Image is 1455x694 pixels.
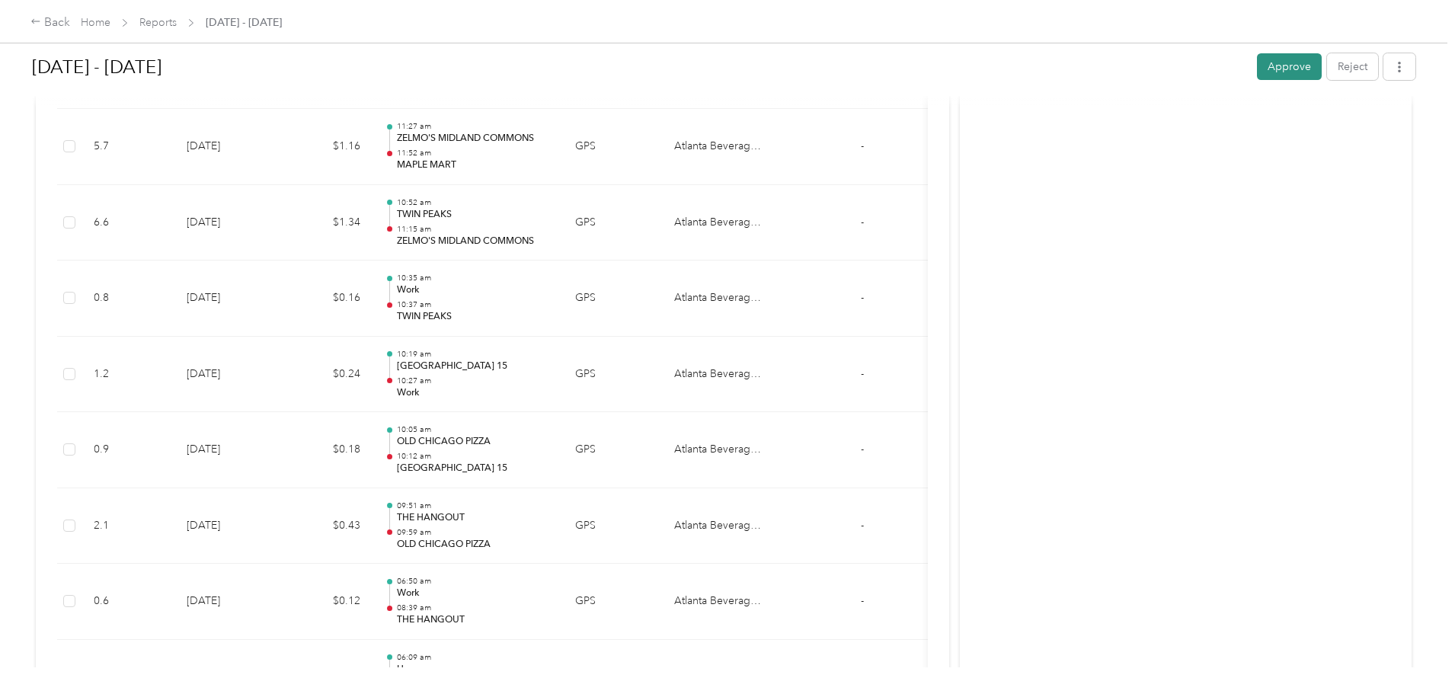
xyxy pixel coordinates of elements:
[397,273,551,283] p: 10:35 am
[281,564,373,640] td: $0.12
[861,594,864,607] span: -
[397,462,551,475] p: [GEOGRAPHIC_DATA] 15
[662,412,776,488] td: Atlanta Beverage Company
[397,158,551,172] p: MAPLE MART
[1257,53,1322,80] button: Approve
[82,109,174,185] td: 5.7
[563,337,662,413] td: GPS
[662,564,776,640] td: Atlanta Beverage Company
[397,587,551,600] p: Work
[397,435,551,449] p: OLD CHICAGO PIZZA
[82,185,174,261] td: 6.6
[281,412,373,488] td: $0.18
[397,538,551,552] p: OLD CHICAGO PIZZA
[662,185,776,261] td: Atlanta Beverage Company
[82,261,174,337] td: 0.8
[861,367,864,380] span: -
[174,185,281,261] td: [DATE]
[397,603,551,613] p: 08:39 am
[82,337,174,413] td: 1.2
[397,386,551,400] p: Work
[397,511,551,525] p: THE HANGOUT
[82,412,174,488] td: 0.9
[397,349,551,360] p: 10:19 am
[397,235,551,248] p: ZELMO'S MIDLAND COMMONS
[662,337,776,413] td: Atlanta Beverage Company
[397,613,551,627] p: THE HANGOUT
[662,109,776,185] td: Atlanta Beverage Company
[563,412,662,488] td: GPS
[32,49,1246,85] h1: Aug 1 - 31, 2025
[174,337,281,413] td: [DATE]
[861,291,864,304] span: -
[397,360,551,373] p: [GEOGRAPHIC_DATA] 15
[662,488,776,564] td: Atlanta Beverage Company
[397,283,551,297] p: Work
[281,109,373,185] td: $1.16
[397,148,551,158] p: 11:52 am
[397,451,551,462] p: 10:12 am
[563,185,662,261] td: GPS
[1327,53,1378,80] button: Reject
[281,261,373,337] td: $0.16
[281,185,373,261] td: $1.34
[563,564,662,640] td: GPS
[82,564,174,640] td: 0.6
[397,663,551,676] p: Home
[1370,609,1455,694] iframe: Everlance-gr Chat Button Frame
[861,519,864,532] span: -
[139,16,177,29] a: Reports
[563,488,662,564] td: GPS
[397,576,551,587] p: 06:50 am
[861,139,864,152] span: -
[397,424,551,435] p: 10:05 am
[397,299,551,310] p: 10:37 am
[281,488,373,564] td: $0.43
[174,564,281,640] td: [DATE]
[397,501,551,511] p: 09:51 am
[397,652,551,663] p: 06:09 am
[206,14,282,30] span: [DATE] - [DATE]
[397,208,551,222] p: TWIN PEAKS
[397,121,551,132] p: 11:27 am
[861,216,864,229] span: -
[174,412,281,488] td: [DATE]
[82,488,174,564] td: 2.1
[30,14,70,32] div: Back
[397,132,551,146] p: ZELMO'S MIDLAND COMMONS
[662,261,776,337] td: Atlanta Beverage Company
[81,16,110,29] a: Home
[174,261,281,337] td: [DATE]
[861,443,864,456] span: -
[563,109,662,185] td: GPS
[397,310,551,324] p: TWIN PEAKS
[563,261,662,337] td: GPS
[397,527,551,538] p: 09:59 am
[174,109,281,185] td: [DATE]
[397,376,551,386] p: 10:27 am
[397,197,551,208] p: 10:52 am
[281,337,373,413] td: $0.24
[397,224,551,235] p: 11:15 am
[174,488,281,564] td: [DATE]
